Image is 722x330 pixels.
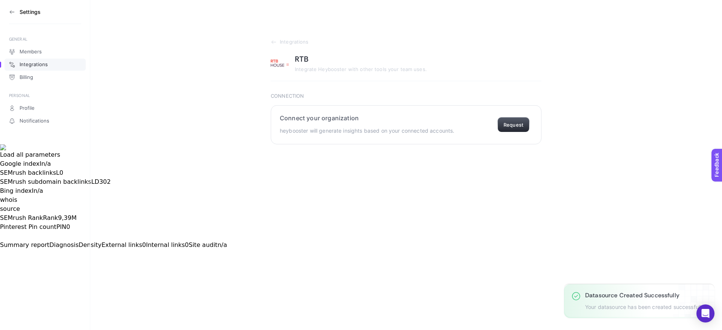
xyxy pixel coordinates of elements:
[5,59,86,71] a: Integrations
[585,304,705,310] p: Your datasource has been created successfully.
[99,178,111,185] a: 302
[20,9,41,15] h3: Settings
[189,241,227,248] a: Site auditn/a
[20,105,35,111] span: Profile
[5,102,86,114] a: Profile
[5,46,86,58] a: Members
[295,66,427,72] span: Integrate Heybooster with other tools your team uses.
[696,304,714,322] div: Open Intercom Messenger
[102,241,142,248] span: External links
[91,178,99,185] span: LD
[280,114,454,122] h2: Connect your organization
[189,241,218,248] span: Site audit
[280,126,454,135] p: heybooster will generate insights based on your connected accounts.
[5,115,86,127] a: Notifications
[9,36,81,42] div: GENERAL
[20,118,49,124] span: Notifications
[185,241,189,248] span: 0
[142,241,146,248] span: 0
[20,49,42,55] span: Members
[271,93,541,99] h3: Connection
[280,39,309,45] span: Integrations
[498,117,529,132] button: Request
[295,54,309,64] h1: RTB
[146,241,185,248] span: Internal links
[20,74,33,80] span: Billing
[9,92,81,98] div: PERSONAL
[585,292,705,300] h3: Datasource Created Successfully
[217,241,227,248] span: n/a
[20,62,48,68] span: Integrations
[5,2,29,8] span: Feedback
[5,71,86,83] a: Billing
[271,39,541,45] a: Integrations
